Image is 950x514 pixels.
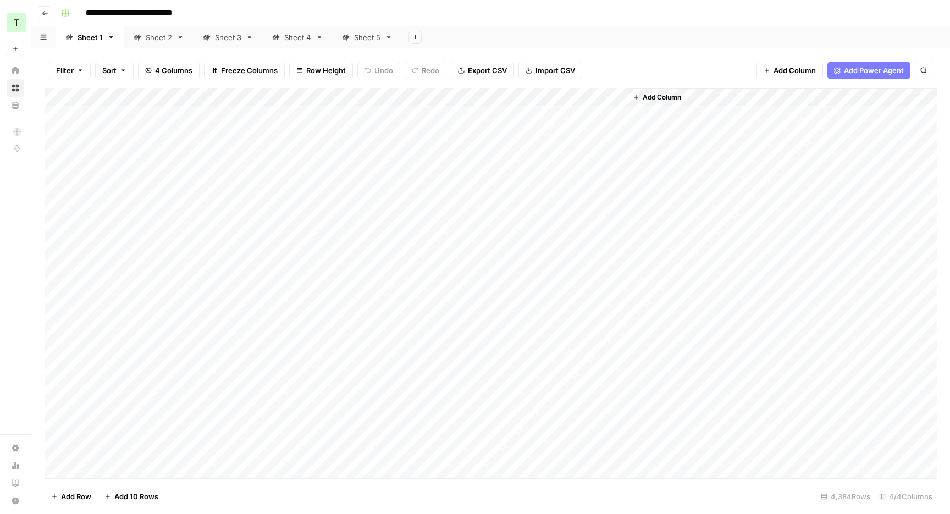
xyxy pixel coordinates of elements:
[7,492,24,510] button: Help + Support
[289,62,353,79] button: Row Height
[7,79,24,97] a: Browse
[114,491,158,502] span: Add 10 Rows
[816,488,875,505] div: 4,384 Rows
[284,32,311,43] div: Sheet 4
[49,62,91,79] button: Filter
[535,65,575,76] span: Import CSV
[844,65,904,76] span: Add Power Agent
[827,62,910,79] button: Add Power Agent
[333,26,402,48] a: Sheet 5
[374,65,393,76] span: Undo
[7,457,24,474] a: Usage
[215,32,241,43] div: Sheet 3
[204,62,285,79] button: Freeze Columns
[422,65,439,76] span: Redo
[45,488,98,505] button: Add Row
[451,62,514,79] button: Export CSV
[95,62,134,79] button: Sort
[98,488,165,505] button: Add 10 Rows
[61,491,91,502] span: Add Row
[146,32,172,43] div: Sheet 2
[354,32,380,43] div: Sheet 5
[518,62,582,79] button: Import CSV
[306,65,346,76] span: Row Height
[7,62,24,79] a: Home
[357,62,400,79] button: Undo
[14,16,19,29] span: T
[468,65,507,76] span: Export CSV
[102,65,117,76] span: Sort
[56,26,124,48] a: Sheet 1
[405,62,446,79] button: Redo
[7,9,24,36] button: Workspace: TY SEO Team
[138,62,200,79] button: 4 Columns
[194,26,263,48] a: Sheet 3
[221,65,278,76] span: Freeze Columns
[875,488,937,505] div: 4/4 Columns
[78,32,103,43] div: Sheet 1
[124,26,194,48] a: Sheet 2
[756,62,823,79] button: Add Column
[263,26,333,48] a: Sheet 4
[155,65,192,76] span: 4 Columns
[628,90,686,104] button: Add Column
[7,474,24,492] a: Learning Hub
[7,97,24,114] a: Your Data
[56,65,74,76] span: Filter
[643,92,681,102] span: Add Column
[774,65,816,76] span: Add Column
[7,439,24,457] a: Settings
